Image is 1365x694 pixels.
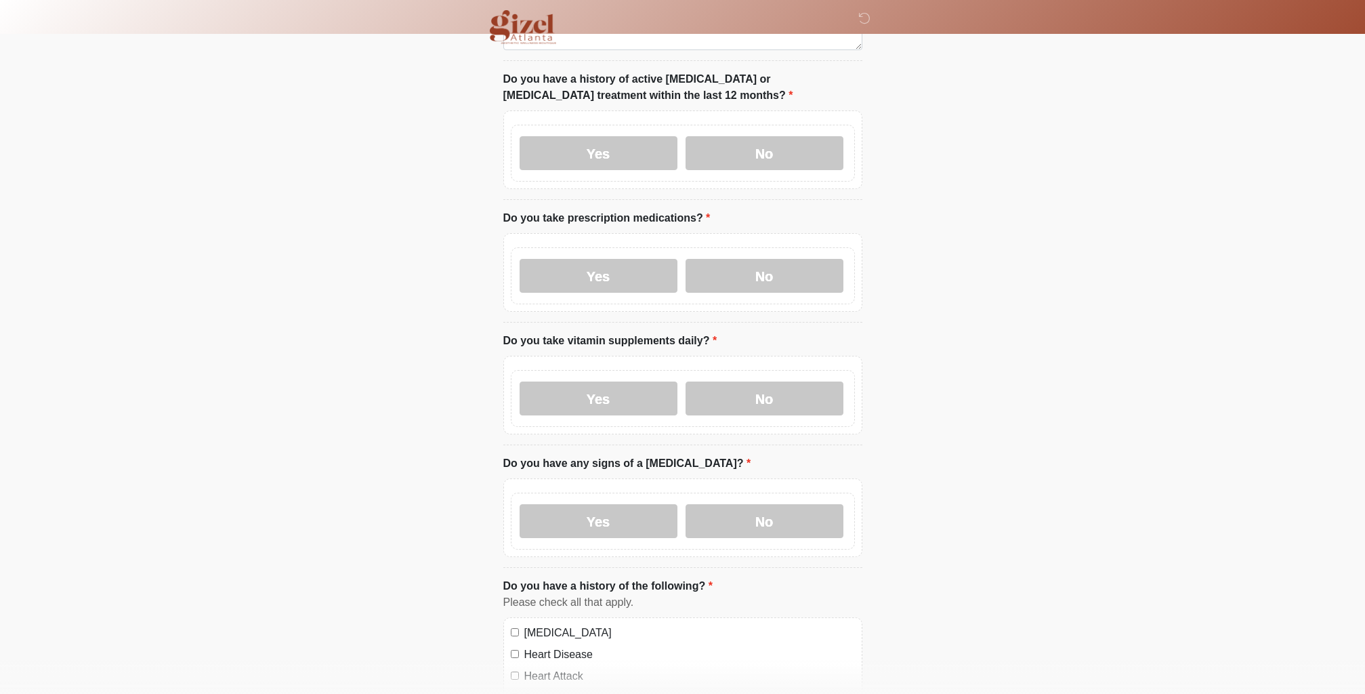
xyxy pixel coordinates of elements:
label: Yes [520,259,677,293]
label: Heart Attack [524,668,855,685]
div: Please check all that apply. [503,594,862,611]
input: Heart Attack [511,672,519,680]
label: Do you have any signs of a [MEDICAL_DATA]? [503,455,751,472]
label: [MEDICAL_DATA] [524,625,855,641]
label: Yes [520,136,677,170]
input: Heart Disease [511,650,519,658]
label: No [686,382,843,415]
input: [MEDICAL_DATA] [511,628,519,636]
label: No [686,259,843,293]
label: Do you have a history of the following? [503,578,713,594]
label: No [686,504,843,538]
label: Heart Disease [524,647,855,663]
label: Yes [520,382,677,415]
label: No [686,136,843,170]
img: Gizel Atlanta Logo [490,10,557,44]
label: Do you take vitamin supplements daily? [503,333,717,349]
label: Yes [520,504,677,538]
label: Do you have a history of active [MEDICAL_DATA] or [MEDICAL_DATA] treatment within the last 12 mon... [503,71,862,104]
label: Do you take prescription medications? [503,210,711,226]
